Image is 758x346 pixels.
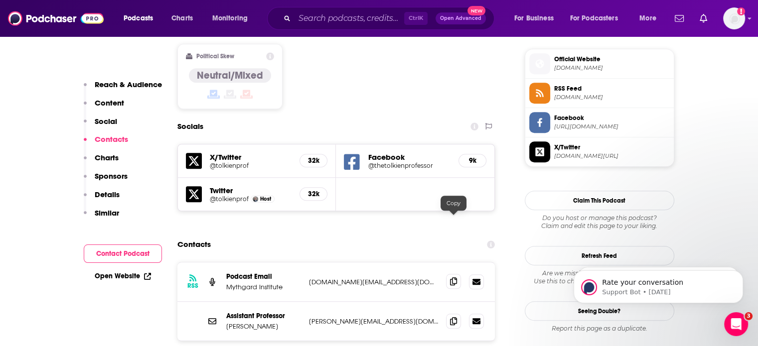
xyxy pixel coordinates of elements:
[84,190,120,208] button: Details
[529,53,670,74] a: Official Website[DOMAIN_NAME]
[525,191,674,210] button: Claim This Podcast
[210,186,292,195] h5: Twitter
[197,69,263,82] h4: Neutral/Mixed
[525,325,674,333] div: Report this page as a duplicate.
[570,11,618,25] span: For Podcasters
[84,134,128,153] button: Contacts
[723,7,745,29] img: User Profile
[632,10,669,26] button: open menu
[554,64,670,72] span: tolkienprof.fireside.fm
[554,143,670,152] span: X/Twitter
[8,9,104,28] img: Podchaser - Follow, Share and Rate Podcasts
[724,312,748,336] iframe: Intercom live chat
[723,7,745,29] span: Logged in as N0elleB7
[554,94,670,101] span: feeds.fireside.fm
[253,196,258,202] img: Dr. Corey Olsen
[559,249,758,319] iframe: Intercom notifications message
[554,152,670,160] span: twitter.com/tolkienprof
[117,10,166,26] button: open menu
[210,152,292,162] h5: X/Twitter
[554,114,670,122] span: Facebook
[436,12,486,24] button: Open AdvancedNew
[696,10,711,27] a: Show notifications dropdown
[525,269,674,285] div: Are we missing an episode or update? Use this to check the RSS feed immediately.
[210,162,292,169] a: @tolkienprof
[467,6,485,15] span: New
[84,116,117,135] button: Social
[95,98,124,108] p: Content
[639,11,656,25] span: More
[84,171,128,190] button: Sponsors
[95,272,151,280] a: Open Website
[671,10,688,27] a: Show notifications dropdown
[529,141,670,162] a: X/Twitter[DOMAIN_NAME][URL]
[564,10,632,26] button: open menu
[226,272,301,281] p: Podcast Email
[529,83,670,104] a: RSS Feed[DOMAIN_NAME]
[95,208,119,218] p: Similar
[210,195,249,203] a: @tolkienprof
[171,11,193,25] span: Charts
[525,214,674,222] span: Do you host or manage this podcast?
[295,10,404,26] input: Search podcasts, credits, & more...
[95,134,128,144] p: Contacts
[441,196,466,211] div: Copy
[84,98,124,116] button: Content
[529,112,670,133] a: Facebook[URL][DOMAIN_NAME]
[177,235,211,254] h2: Contacts
[745,312,753,320] span: 3
[467,156,478,165] h5: 9k
[277,7,504,30] div: Search podcasts, credits, & more...
[95,171,128,181] p: Sponsors
[368,162,451,169] a: @thetolkienprofessor
[84,244,162,263] button: Contact Podcast
[95,116,117,126] p: Social
[95,153,119,162] p: Charts
[554,84,670,93] span: RSS Feed
[507,10,566,26] button: open menu
[212,11,248,25] span: Monitoring
[84,153,119,171] button: Charts
[514,11,554,25] span: For Business
[177,117,203,136] h2: Socials
[525,246,674,265] button: Refresh Feed
[226,283,301,291] p: Mythgard Institute
[308,190,319,198] h5: 32k
[723,7,745,29] button: Show profile menu
[440,16,481,21] span: Open Advanced
[737,7,745,15] svg: Add a profile image
[95,80,162,89] p: Reach & Audience
[554,123,670,130] span: https://www.facebook.com/thetolkienprofessor
[95,190,120,199] p: Details
[309,317,439,326] p: [PERSON_NAME][EMAIL_ADDRESS][DOMAIN_NAME]
[226,312,301,320] p: Assistant Professor
[525,214,674,230] div: Claim and edit this page to your liking.
[404,12,428,25] span: Ctrl K
[205,10,261,26] button: open menu
[84,80,162,98] button: Reach & Audience
[525,301,674,321] a: Seeing Double?
[226,322,301,331] p: [PERSON_NAME]
[554,55,670,64] span: Official Website
[165,10,199,26] a: Charts
[187,282,198,290] h3: RSS
[124,11,153,25] span: Podcasts
[84,208,119,227] button: Similar
[309,278,439,286] p: [DOMAIN_NAME][EMAIL_ADDRESS][DOMAIN_NAME]
[196,53,234,60] h2: Political Skew
[308,156,319,165] h5: 32k
[368,152,451,162] h5: Facebook
[260,196,271,202] span: Host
